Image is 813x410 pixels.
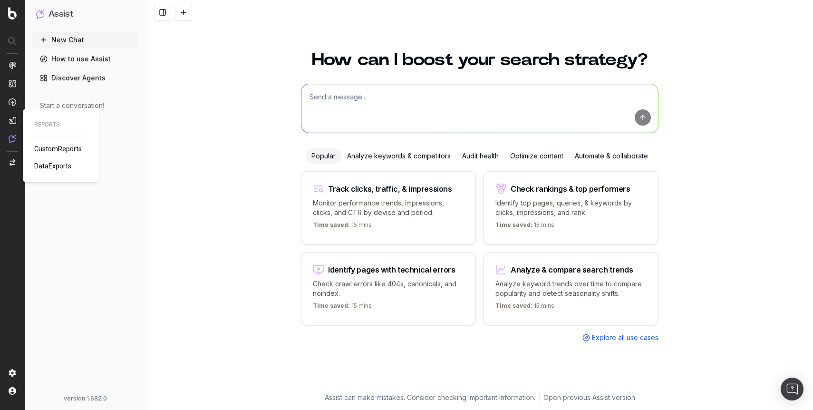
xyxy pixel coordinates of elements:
[9,98,16,106] img: Activation
[34,144,86,154] a: CustomReports
[34,121,87,128] span: REPORTS
[32,51,138,67] a: How to use Assist
[495,302,532,309] span: Time saved:
[9,79,16,88] img: Intelligence
[9,387,16,395] img: My account
[495,302,554,313] p: 15 mins
[313,302,350,309] span: Time saved:
[511,185,630,193] div: Check rankings & top performers
[32,32,138,48] button: New Chat
[328,185,452,193] div: Track clicks, traffic, & impressions
[495,221,532,228] span: Time saved:
[313,302,372,313] p: 15 mins
[301,51,658,68] h1: How can I boost your search strategy?
[40,101,131,110] div: Start a conversation!
[36,10,45,19] img: Assist
[34,162,71,170] span: DataExports
[34,145,82,153] span: CustomReports
[582,333,658,342] a: Explore all use cases
[495,279,647,298] p: Analyze keyword trends over time to compare popularity and detect seasonality shifts.
[306,148,341,164] div: Popular
[504,148,569,164] div: Optimize content
[325,393,535,402] p: Assist can make mistakes. Consider checking important information.
[543,393,635,402] a: Open previous Assist version
[313,279,464,298] p: Check crawl errors like 404s, canonicals, and noindex.
[9,369,16,377] img: Setting
[34,161,75,171] a: DataExports
[456,148,504,164] div: Audit health
[313,198,464,217] p: Monitor performance trends, impressions, clicks, and CTR by device and period.
[9,135,16,143] img: Assist
[36,8,135,21] button: Assist
[313,221,372,233] p: 15 mins
[9,61,16,69] img: Analytics
[495,198,647,217] p: Identify top pages, queries, & keywords by clicks, impressions, and rank.
[592,333,658,342] span: Explore all use cases
[313,221,350,228] span: Time saved:
[36,395,135,402] div: version: 1.682.0
[10,159,15,166] img: Switch project
[781,378,803,400] div: Open Intercom Messenger
[511,266,633,273] div: Analyze & compare search trends
[48,8,73,21] h1: Assist
[8,7,17,20] img: Botify logo
[328,266,455,273] div: Identify pages with technical errors
[569,148,654,164] div: Automate & collaborate
[495,221,554,233] p: 15 mins
[9,117,16,124] img: Studio
[32,70,138,86] a: Discover Agents
[341,148,456,164] div: Analyze keywords & competitors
